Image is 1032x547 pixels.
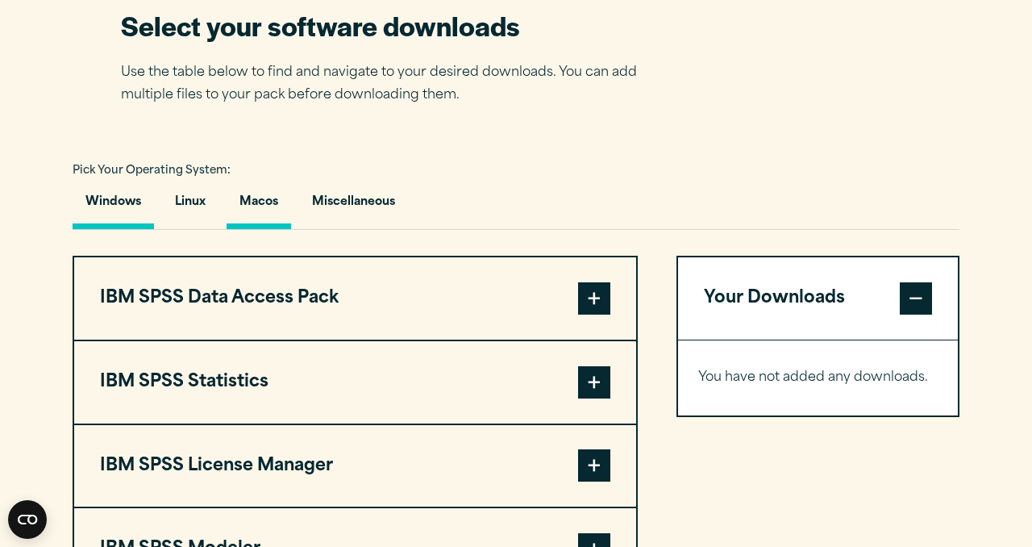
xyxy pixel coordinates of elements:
[74,257,636,340] button: IBM SPSS Data Access Pack
[121,61,661,108] p: Use the table below to find and navigate to your desired downloads. You can add multiple files to...
[73,183,154,229] button: Windows
[121,7,661,44] h2: Select your software downloads
[678,257,958,340] button: Your Downloads
[74,341,636,424] button: IBM SPSS Statistics
[678,340,958,415] div: Your Downloads
[74,425,636,507] button: IBM SPSS License Manager
[73,165,231,176] span: Pick Your Operating System:
[8,500,47,539] button: Open CMP widget
[299,183,408,229] button: Miscellaneous
[698,366,938,390] p: You have not added any downloads.
[162,183,218,229] button: Linux
[227,183,291,229] button: Macos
